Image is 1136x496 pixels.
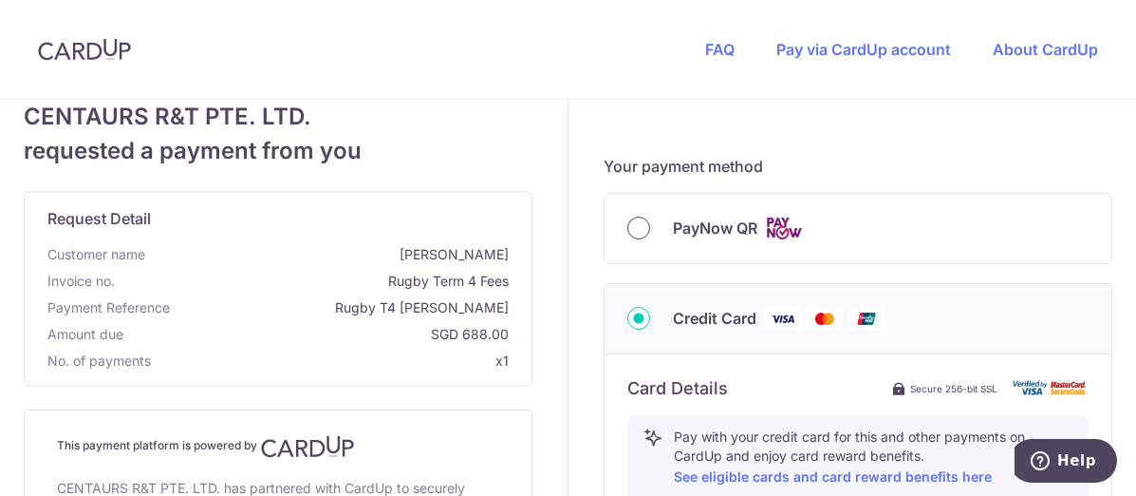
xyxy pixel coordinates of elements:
[24,100,532,134] span: CENTAURS R&T PTE. LTD.
[765,217,803,240] img: Cards logo
[24,134,532,168] span: requested a payment from you
[122,272,509,291] span: Rugby Term 4 Fees
[776,40,951,59] a: Pay via CardUp account
[131,325,509,344] span: SGD 688.00
[627,377,728,400] h6: Card Details
[674,468,992,485] a: See eligible cards and card reward benefits here
[47,299,170,315] span: translation missing: en.payment_reference
[495,353,509,369] span: x1
[806,307,844,331] img: Mastercard
[1013,380,1089,396] img: card secure
[673,307,756,330] span: Credit Card
[627,307,1089,331] div: Credit Card Visa Mastercard Union Pay
[673,217,757,239] span: PayNow QR
[993,40,1098,59] a: About CardUp
[627,217,1089,240] div: PayNow QR Cards logo
[57,435,499,458] h4: This payment platform is powered by
[847,307,885,331] img: Union Pay
[153,245,509,264] span: [PERSON_NAME]
[674,428,1072,488] p: Pay with your credit card for this and other payments on CardUp and enjoy card reward benefits.
[705,40,735,59] a: FAQ
[604,155,1112,178] h5: Your payment method
[47,325,123,344] span: Amount due
[47,272,115,291] span: Invoice no.
[38,38,131,61] img: CardUp
[261,435,354,458] img: CardUp
[177,298,509,317] span: Rugby T4 [PERSON_NAME]
[910,381,997,396] span: Secure 256-bit SSL
[47,245,145,264] span: Customer name
[47,209,151,228] span: translation missing: en.request_detail
[47,352,151,371] span: No. of payments
[1015,439,1117,486] iframe: Opens a widget where you can find more information
[764,307,802,331] img: Visa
